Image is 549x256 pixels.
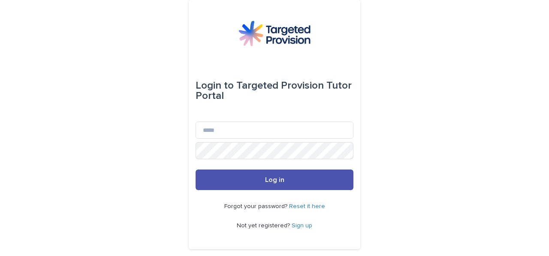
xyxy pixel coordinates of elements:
[196,74,353,108] div: Targeted Provision Tutor Portal
[265,176,284,183] span: Log in
[196,170,353,190] button: Log in
[237,223,292,229] span: Not yet registered?
[224,203,289,209] span: Forgot your password?
[238,21,311,46] img: M5nRWzHhSzIhMunXDL62
[289,203,325,209] a: Reset it here
[196,80,234,91] span: Login to
[292,223,312,229] a: Sign up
